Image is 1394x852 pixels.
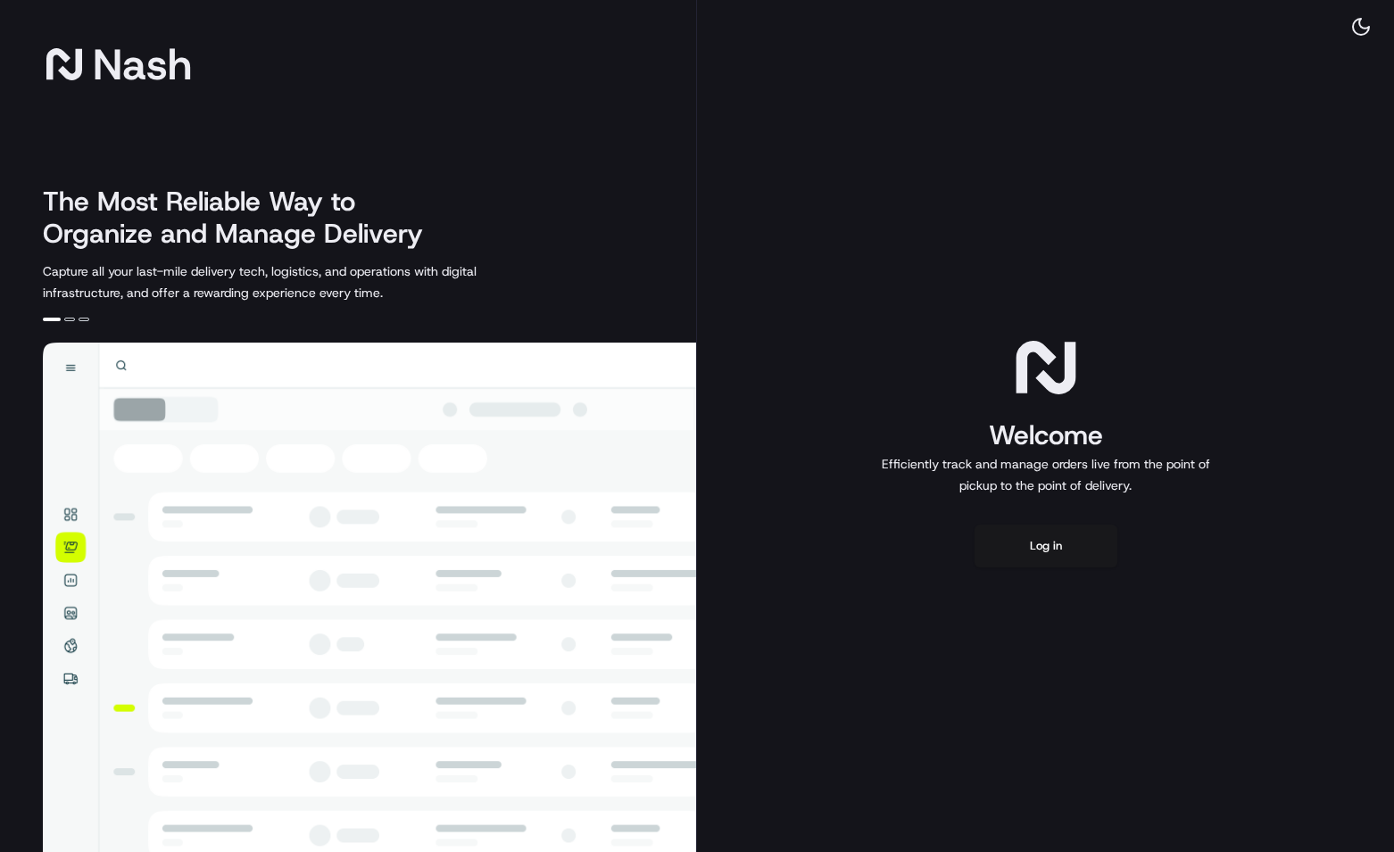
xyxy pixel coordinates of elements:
span: Nash [93,46,192,82]
p: Efficiently track and manage orders live from the point of pickup to the point of delivery. [875,453,1217,496]
h1: Welcome [875,418,1217,453]
h2: The Most Reliable Way to Organize and Manage Delivery [43,186,443,250]
p: Capture all your last-mile delivery tech, logistics, and operations with digital infrastructure, ... [43,261,557,303]
button: Log in [975,525,1117,567]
